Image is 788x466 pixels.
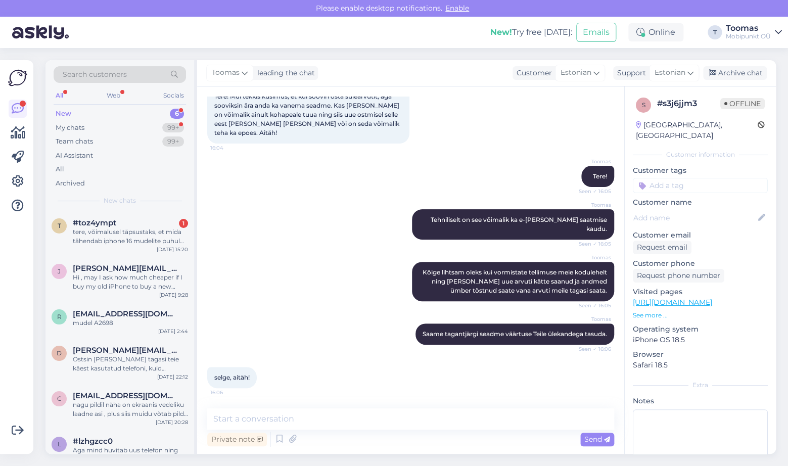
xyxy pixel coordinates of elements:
[56,178,85,189] div: Archived
[54,89,65,102] div: All
[703,66,767,80] div: Archive chat
[159,291,188,299] div: [DATE] 9:28
[633,165,768,176] p: Customer tags
[214,92,401,136] span: Tere! Mul tekkis küsimus, et kui soovin osta sülearvutit, aga sooviksin ära anda ka vanema seadme...
[73,318,188,328] div: mudel A2698
[207,433,267,446] div: Private note
[73,437,113,446] span: #lzhgzcc0
[162,123,184,133] div: 99+
[633,150,768,159] div: Customer information
[633,212,756,223] input: Add name
[573,315,611,323] span: Toomas
[210,389,248,396] span: 16:06
[56,151,93,161] div: AI Assistant
[657,98,720,110] div: # s3j6jjm3
[708,25,722,39] div: T
[573,345,611,353] span: Seen ✓ 16:06
[573,188,611,195] span: Seen ✓ 16:05
[633,287,768,297] p: Visited pages
[73,346,178,355] span: diana.saaliste@icloud.com
[720,98,765,109] span: Offline
[212,67,240,78] span: Toomas
[56,123,84,133] div: My chats
[73,273,188,291] div: Hi , may I ask how much cheaper if I buy my old iPhone to buy a new iphone? Many thanks!
[57,395,62,402] span: c
[642,101,645,109] span: s
[179,219,188,228] div: 1
[633,298,712,307] a: [URL][DOMAIN_NAME]
[8,68,27,87] img: Askly Logo
[633,335,768,345] p: iPhone OS 18.5
[633,381,768,390] div: Extra
[58,440,61,448] span: l
[73,309,178,318] span: remi.prii@gmail.com
[442,4,472,13] span: Enable
[214,374,250,381] span: selge, aitäh!
[170,109,184,119] div: 6
[162,136,184,147] div: 99+
[73,355,188,373] div: Ostsin [PERSON_NAME] tagasi teie käest kasutatud telefoni, kuid [PERSON_NAME] märganud, et see on...
[161,89,186,102] div: Socials
[73,264,178,273] span: jane.ccheung@gmail.com
[633,197,768,208] p: Customer name
[593,172,607,180] span: Tere!
[423,268,609,294] span: Kõige lihtsam oleks kui vormistate tellimuse meie kodulehelt ning [PERSON_NAME] uue arvuti kätte ...
[156,418,188,426] div: [DATE] 20:28
[513,68,552,78] div: Customer
[573,201,611,209] span: Toomas
[253,68,315,78] div: leading the chat
[576,23,616,42] button: Emails
[157,246,188,253] div: [DATE] 15:20
[633,349,768,360] p: Browser
[58,222,61,229] span: t
[490,27,512,37] b: New!
[633,324,768,335] p: Operating system
[56,136,93,147] div: Team chats
[633,241,691,254] div: Request email
[655,67,685,78] span: Estonian
[73,218,116,227] span: #toz4ympt
[73,446,188,464] div: Aga mind huvitab uus telefon ning mitte kasutatud
[431,216,609,232] span: Tehniliselt on see võimalik ka e-[PERSON_NAME] saatmise kaudu.
[633,360,768,370] p: Safari 18.5
[726,24,771,32] div: Toomas
[633,269,724,283] div: Request phone number
[210,144,248,152] span: 16:04
[58,267,61,275] span: j
[104,196,136,205] span: New chats
[73,391,178,400] span: caroleine.jyrgens@gmail.com
[726,24,782,40] a: ToomasMobipunkt OÜ
[573,158,611,165] span: Toomas
[56,164,64,174] div: All
[57,349,62,357] span: d
[105,89,122,102] div: Web
[584,435,610,444] span: Send
[57,313,62,320] span: r
[157,373,188,381] div: [DATE] 22:12
[613,68,646,78] div: Support
[561,67,591,78] span: Estonian
[73,400,188,418] div: nagu pildil näha on ekraanis vedeliku laadne asi , plus siis muidu võtab pildi ette kuid sisseväl...
[633,396,768,406] p: Notes
[73,227,188,246] div: tere, võimalusel täpsustaks, et mida tähendab iphone 16 mudelite puhul märkus (dual sim)
[56,109,71,119] div: New
[633,230,768,241] p: Customer email
[573,302,611,309] span: Seen ✓ 16:05
[573,254,611,261] span: Toomas
[726,32,771,40] div: Mobipunkt OÜ
[636,120,758,141] div: [GEOGRAPHIC_DATA], [GEOGRAPHIC_DATA]
[633,178,768,193] input: Add a tag
[158,328,188,335] div: [DATE] 2:44
[633,258,768,269] p: Customer phone
[628,23,683,41] div: Online
[423,330,607,338] span: Saame tagantjärgi seadme väärtuse Teile ülekandega tasuda.
[633,311,768,320] p: See more ...
[63,69,127,80] span: Search customers
[573,240,611,248] span: Seen ✓ 16:05
[490,26,572,38] div: Try free [DATE]:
